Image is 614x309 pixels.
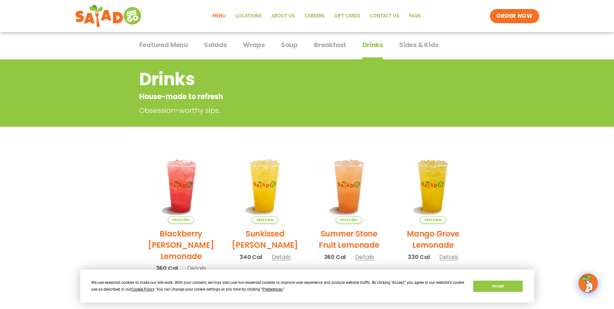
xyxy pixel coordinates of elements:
span: Sides & Kids [399,40,439,50]
h2: Drinks [139,66,423,92]
h2: Summer Stone Fruit Lemonade [312,228,386,251]
span: Seasonal [252,216,278,223]
a: Careers [300,9,329,24]
span: Details [187,264,206,272]
img: Product photo for Mango Grove Lemonade [396,149,470,223]
span: Details [355,253,374,261]
span: 360 Cal [324,253,346,261]
span: Seasonal [336,216,362,223]
button: Accept [473,281,523,292]
div: Tabbed content [139,38,475,60]
img: Product photo for Summer Stone Fruit Lemonade [312,149,386,223]
span: 360 Cal [156,264,178,273]
a: Locations [231,9,267,24]
img: Product photo for Blackberry Bramble Lemonade [144,149,219,223]
img: wpChatIcon [579,274,597,292]
span: Featured Menu [139,40,188,50]
a: Contact Us [365,9,404,24]
span: Preferences [262,287,283,292]
span: Salads [204,40,227,50]
a: GIFT CARDS [329,9,365,24]
h2: Sunkissed [PERSON_NAME] [228,228,302,251]
span: Breakfast [314,40,346,50]
span: Details [439,253,458,261]
a: ORDER NOW [490,9,539,23]
h2: Mango Grove Lemonade [396,228,470,251]
span: Cookie Policy [131,287,154,292]
nav: Menu [208,9,425,24]
img: new-SAG-logo-768×292 [75,3,143,29]
div: We use essential cookies to make our site work. With your consent, we may also use non-essential ... [91,279,465,293]
span: 340 Cal [239,253,262,261]
span: Wraps [243,40,265,50]
p: House-made to refresh [139,91,423,102]
span: Seasonal [168,216,194,223]
p: Obsession-worthy sips. [139,105,426,116]
a: About Us [267,9,300,24]
span: Soup [281,40,298,50]
span: Seasonal [420,216,446,223]
span: Drinks [362,40,383,50]
span: 330 Cal [408,253,430,261]
span: Details [272,253,291,261]
h2: Blackberry [PERSON_NAME] Lemonade [144,228,219,262]
span: ORDER NOW [496,12,532,20]
img: Product photo for Sunkissed Yuzu Lemonade [228,149,302,223]
div: Cookie Consent Prompt [80,270,534,303]
a: Menu [208,9,231,24]
a: FAQs [404,9,425,24]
